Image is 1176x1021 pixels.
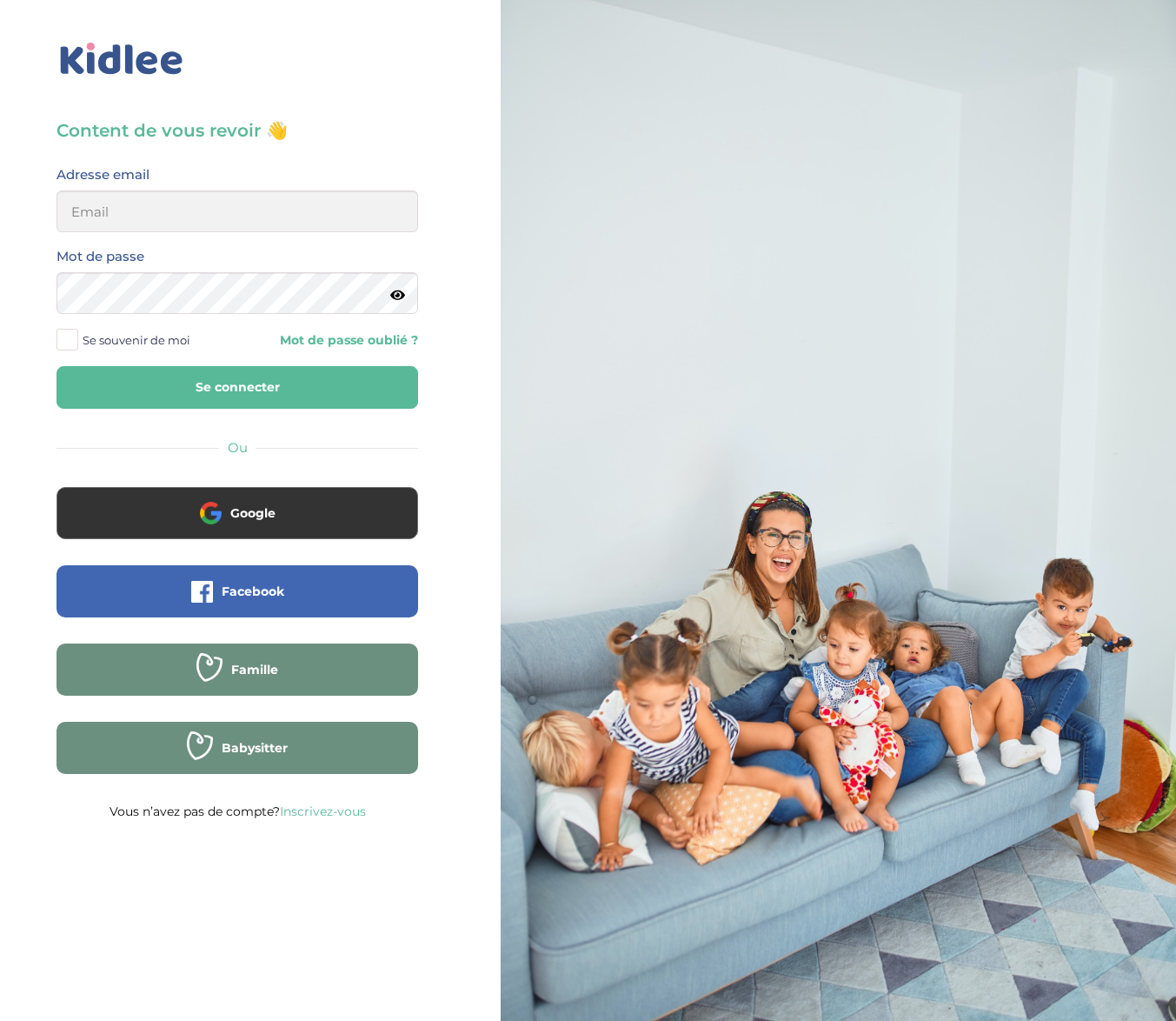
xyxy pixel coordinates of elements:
a: Facebook [56,595,418,611]
span: Babysitter [222,739,288,757]
img: google.png [200,502,222,524]
span: Google [230,504,276,522]
span: Famille [231,661,278,678]
button: Se connecter [56,366,418,409]
span: Ou [228,439,248,456]
label: Adresse email [56,163,149,186]
label: Mot de passe [56,245,144,268]
img: facebook.png [191,581,213,603]
input: Email [56,190,418,232]
img: logo_kidlee_bleu [56,39,187,79]
a: Inscrivez-vous [280,804,366,819]
span: Se souvenir de moi [83,329,190,351]
span: Facebook [222,583,284,600]
a: Babysitter [56,751,418,768]
button: Facebook [56,565,418,617]
button: Babysitter [56,722,418,774]
a: Google [56,517,418,533]
button: Famille [56,644,418,696]
h3: Content de vous revoir 👋 [56,118,418,143]
a: Mot de passe oublié ? [250,332,418,349]
a: Famille [56,673,418,690]
p: Vous n’avez pas de compte? [56,800,418,823]
button: Google [56,487,418,539]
